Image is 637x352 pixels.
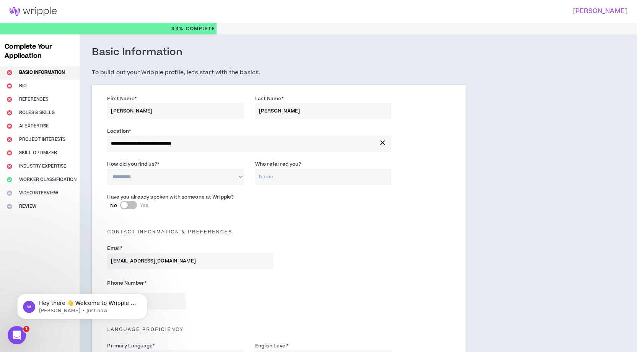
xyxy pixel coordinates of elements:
iframe: Intercom notifications message [6,278,159,331]
input: Name [255,169,391,185]
label: Last Name [255,93,283,105]
label: First Name [107,93,136,105]
h5: Language Proficiency [101,327,456,332]
label: Email [107,242,122,254]
p: 34% [171,23,215,34]
label: Have you already spoken with someone at Wripple? [107,191,234,203]
button: NoYes [120,201,137,209]
label: How did you find us? [107,158,159,170]
h5: To build out your Wripple profile, let's start with the basics. [92,68,466,77]
label: Phone Number [107,277,273,289]
span: Complete [184,25,215,32]
input: First Name [107,103,243,119]
label: Location [107,125,131,137]
span: Yes [140,202,148,209]
h5: Contact Information & preferences [101,229,456,235]
span: No [110,202,117,209]
input: Last Name [255,103,391,119]
label: Who referred you? [255,158,301,170]
label: Primary Language [107,340,155,352]
h3: Complete Your Application [2,42,78,60]
iframe: Intercom live chat [8,326,26,344]
h3: [PERSON_NAME] [314,8,627,15]
input: Enter Email [107,253,273,269]
span: 1 [23,326,29,332]
h3: Basic Information [92,46,182,59]
label: English Level [255,340,289,352]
